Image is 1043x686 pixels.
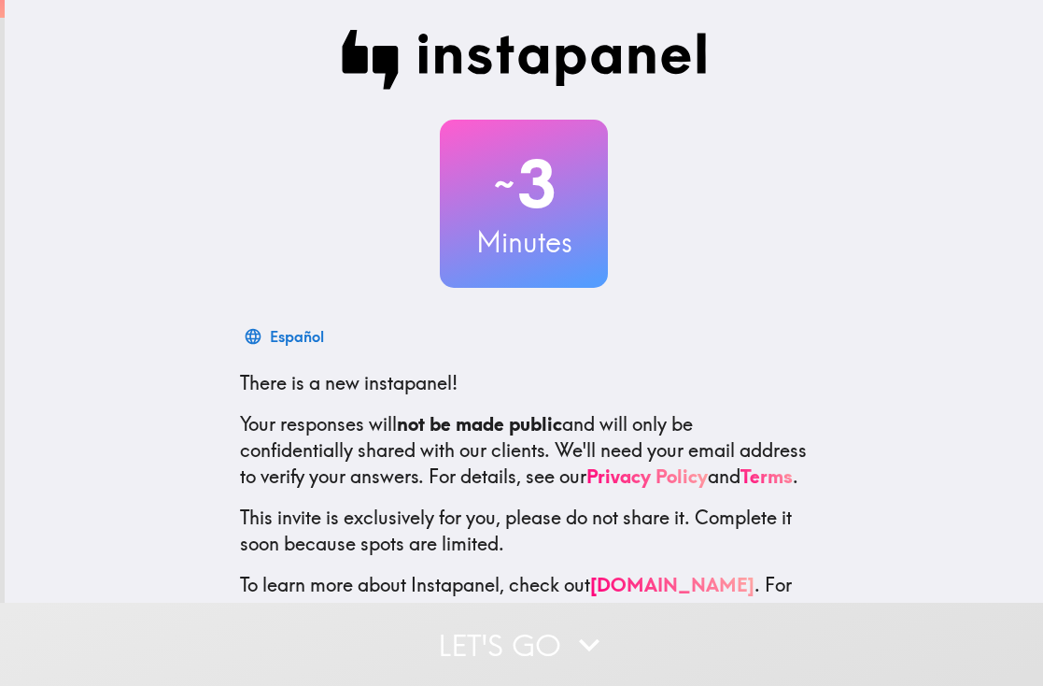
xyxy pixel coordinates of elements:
[491,156,517,212] span: ~
[240,411,808,490] p: Your responses will and will only be confidentially shared with our clients. We'll need your emai...
[240,572,808,650] p: To learn more about Instapanel, check out . For questions or help, email us at .
[240,318,331,355] button: Español
[270,323,324,350] div: Español
[240,505,808,557] p: This invite is exclusively for you, please do not share it. Complete it soon because spots are li...
[440,146,608,222] h2: 3
[341,30,707,90] img: Instapanel
[440,222,608,262] h3: Minutes
[740,464,793,488] a: Terms
[586,464,708,488] a: Privacy Policy
[397,412,562,436] b: not be made public
[590,573,754,596] a: [DOMAIN_NAME]
[240,371,458,394] span: There is a new instapanel!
